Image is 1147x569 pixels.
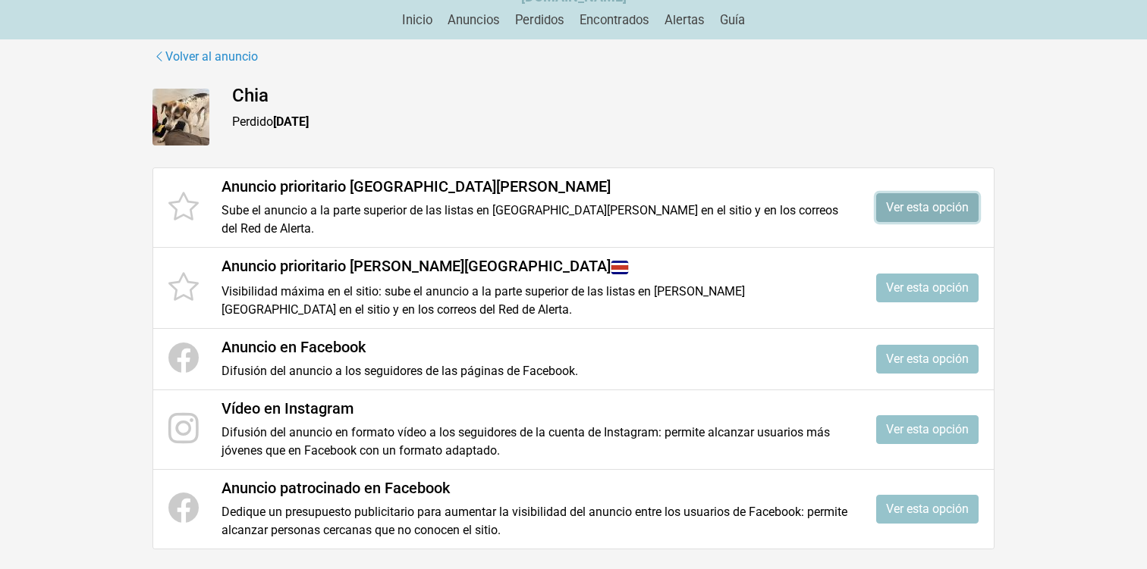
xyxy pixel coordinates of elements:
[876,193,979,222] a: Ver esta opción
[876,415,979,444] a: Ver esta opción
[222,362,853,380] p: Difusión del anuncio a los seguidores de las páginas de Facebook.
[222,479,853,497] h4: Anuncio patrocinado en Facebook
[222,424,853,460] p: Difusión del anuncio en formato vídeo a los seguidores de la cuenta de Instagram: permite alcanza...
[573,13,655,27] a: Encontrados
[876,495,979,524] a: Ver esta opción
[222,503,853,539] p: Dedique un presupuesto publicitario para aumentar la visibilidad del anuncio entre los usuarios d...
[396,13,438,27] a: Inicio
[273,114,309,129] strong: [DATE]
[509,13,570,27] a: Perdidos
[714,13,751,27] a: Guía
[152,47,259,67] a: Volver al anuncio
[442,13,506,27] a: Anuncios
[222,202,853,238] p: Sube el anuncio a la parte superior de las listas en [GEOGRAPHIC_DATA][PERSON_NAME] en el sitio y...
[611,258,629,277] img: Costa Rica
[232,113,995,131] p: Perdido
[222,177,853,195] h4: Anuncio prioritario [GEOGRAPHIC_DATA][PERSON_NAME]
[658,13,711,27] a: Alertas
[222,399,853,417] h4: Vídeo en Instagram
[876,345,979,374] a: Ver esta opción
[876,274,979,302] a: Ver esta opción
[222,283,853,319] p: Visibilidad máxima en el sitio: sube el anuncio a la parte superior de las listas en [PERSON_NAME...
[222,338,853,356] h4: Anuncio en Facebook
[232,85,995,107] h4: Chia
[222,257,853,277] h4: Anuncio prioritario [PERSON_NAME][GEOGRAPHIC_DATA]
